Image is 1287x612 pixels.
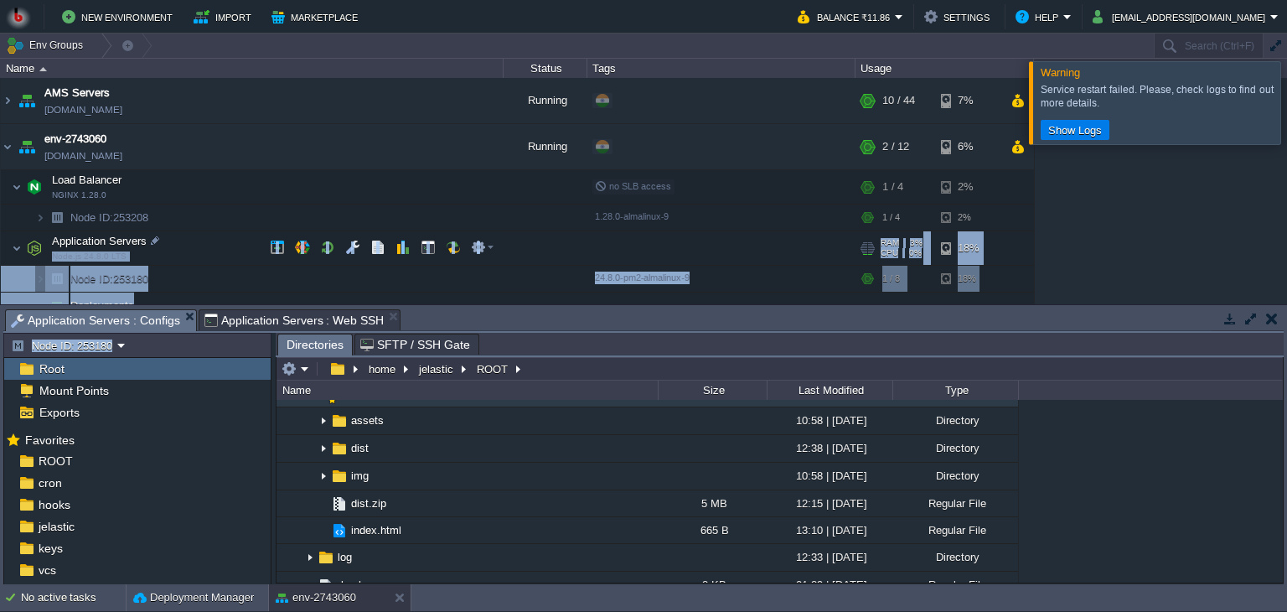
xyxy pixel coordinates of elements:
button: Show Logs [1043,122,1107,137]
a: Node ID:253208 [69,210,151,225]
span: SFTP / SSH Gate [360,335,470,355]
div: Directory [892,544,1018,570]
img: AMDAwAAAACH5BAEAAAAALAAAAAABAAEAAAICRAEAOw== [303,572,317,598]
a: Node ID:253180 [69,272,151,286]
div: Running [504,78,587,123]
button: Node ID: 253180 [11,338,117,353]
button: Settings [924,7,995,27]
div: Usage [856,59,1033,78]
div: 6% [941,124,995,169]
div: 13:10 | [DATE] [767,517,892,543]
div: Regular File [892,517,1018,543]
span: CPU [881,248,898,258]
img: AMDAwAAAACH5BAEAAAAALAAAAAABAAEAAAICRAEAOw== [330,495,349,513]
span: Favorites [22,433,77,448]
img: AMDAwAAAACH5BAEAAAAALAAAAAABAAEAAAICRAEAOw== [330,467,349,485]
button: Import [194,7,256,27]
span: 0% [905,248,922,258]
a: [DOMAIN_NAME] [44,101,122,118]
img: AMDAwAAAACH5BAEAAAAALAAAAAABAAEAAAICRAEAOw== [317,464,330,490]
img: AMDAwAAAACH5BAEAAAAALAAAAAABAAEAAAICRAEAOw== [35,205,45,231]
a: img [349,469,371,483]
img: AMDAwAAAACH5BAEAAAAALAAAAAABAAEAAAICRAEAOw== [39,67,47,71]
span: Directories [287,335,344,355]
img: AMDAwAAAACH5BAEAAAAALAAAAAABAAEAAAICRAEAOw== [317,490,330,516]
span: 253208 [69,210,151,225]
img: Bitss Techniques [6,4,31,29]
a: Exports [36,405,82,420]
img: AMDAwAAAACH5BAEAAAAALAAAAAABAAEAAAICRAEAOw== [15,124,39,169]
div: Type [894,381,1018,400]
a: vcs [35,563,59,578]
img: AMDAwAAAACH5BAEAAAAALAAAAAABAAEAAAICRAEAOw== [45,266,69,292]
a: assets [349,413,386,428]
img: AMDAwAAAACH5BAEAAAAALAAAAAABAAEAAAICRAEAOw== [12,231,22,265]
div: 7% [941,78,995,123]
button: Help [1016,7,1063,27]
span: 3% [906,238,923,248]
div: Regular File [892,490,1018,516]
img: AMDAwAAAACH5BAEAAAAALAAAAAABAAEAAAICRAEAOw== [317,548,335,567]
div: 10 / 44 [882,78,915,123]
a: Favorites [22,433,77,447]
div: Last Modified [768,381,892,400]
div: 2 / 12 [882,124,909,169]
img: AMDAwAAAACH5BAEAAAAALAAAAAABAAEAAAICRAEAOw== [330,521,349,540]
div: 2% [941,205,995,231]
div: 665 B [658,517,767,543]
div: Running [504,124,587,169]
div: 2% [941,170,995,204]
div: No active tasks [21,584,126,611]
img: AMDAwAAAACH5BAEAAAAALAAAAAABAAEAAAICRAEAOw== [330,412,349,430]
span: no SLB access [595,181,671,191]
button: Deployment Manager [133,589,254,606]
div: 18% [941,231,995,265]
div: 10:58 | [DATE] [767,463,892,489]
button: Env Groups [6,34,89,57]
button: env-2743060 [276,589,356,606]
a: dist [349,441,371,455]
button: New Environment [62,7,178,27]
a: Root [36,361,67,376]
a: hooks [35,497,73,512]
span: jelastic [35,519,77,534]
a: Mount Points [36,383,111,398]
img: AMDAwAAAACH5BAEAAAAALAAAAAABAAEAAAICRAEAOw== [35,293,45,319]
div: 1 / 4 [882,205,900,231]
span: Application Servers [50,234,149,248]
div: Status [504,59,587,78]
div: 12:38 | [DATE] [767,435,892,461]
img: AMDAwAAAACH5BAEAAAAALAAAAAABAAEAAAICRAEAOw== [45,205,69,231]
img: AMDAwAAAACH5BAEAAAAALAAAAAABAAEAAAICRAEAOw== [23,170,46,204]
button: [EMAIL_ADDRESS][DOMAIN_NAME] [1093,7,1270,27]
img: AMDAwAAAACH5BAEAAAAALAAAAAABAAEAAAICRAEAOw== [317,436,330,462]
div: 12:33 | [DATE] [767,544,892,570]
div: Name [278,381,658,400]
div: Directory [892,407,1018,433]
a: ROOT [35,454,75,469]
a: cron [35,475,65,490]
div: Service restart failed. Please, check logs to find out more details. [1041,83,1276,110]
span: 253180 [69,272,151,286]
div: Tags [588,59,855,78]
img: AMDAwAAAACH5BAEAAAAALAAAAAABAAEAAAICRAEAOw== [330,439,349,458]
span: RAM [881,238,899,248]
span: dist.zip [349,496,389,511]
div: Directory [892,463,1018,489]
a: keys [35,541,65,556]
a: .bashrc [335,578,376,592]
div: 01:29 | [DATE] [767,572,892,598]
img: AMDAwAAAACH5BAEAAAAALAAAAAABAAEAAAICRAEAOw== [12,170,22,204]
img: AMDAwAAAACH5BAEAAAAALAAAAAABAAEAAAICRAEAOw== [35,266,45,292]
span: Deployments [69,298,137,313]
span: env-2743060 [44,131,106,148]
button: Marketplace [271,7,363,27]
a: Load BalancerNGINX 1.28.0 [50,174,124,186]
img: AMDAwAAAACH5BAEAAAAALAAAAAABAAEAAAICRAEAOw== [1,124,14,169]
